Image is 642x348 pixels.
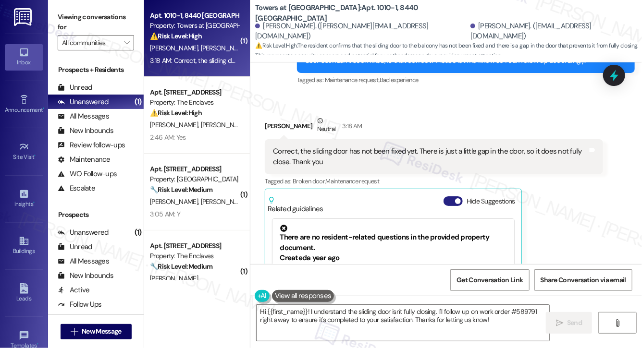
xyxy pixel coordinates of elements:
[5,186,43,212] a: Insights •
[467,196,515,206] label: Hide Suggestions
[150,56,503,65] div: 3:18 AM: Correct, the sliding door has not been fixed yet. There is just a little gap in the door...
[201,120,252,129] span: [PERSON_NAME]
[58,126,113,136] div: New Inbounds
[255,21,468,42] div: [PERSON_NAME]. ([PERSON_NAME][EMAIL_ADDRESS][DOMAIN_NAME])
[58,183,95,193] div: Escalate
[150,11,239,21] div: Apt. 1010-1, 8440 [GEOGRAPHIC_DATA]
[5,44,43,70] a: Inbox
[268,196,323,214] div: Related guidelines
[273,146,587,167] div: Correct, the sliding door has not been fixed yet. There is just a little gap in the door, so it d...
[58,10,134,35] label: Viewing conversations for
[58,169,117,179] div: WO Follow-ups
[150,197,201,206] span: [PERSON_NAME]
[14,8,34,26] img: ResiDesk Logo
[150,87,239,97] div: Apt. [STREET_ADDRESS]
[58,155,111,165] div: Maintenance
[5,139,43,165] a: Site Visit •
[150,241,239,251] div: Apt. [STREET_ADDRESS]
[35,152,36,159] span: •
[457,275,523,285] span: Get Conversation Link
[58,242,92,252] div: Unread
[150,120,201,129] span: [PERSON_NAME]
[62,35,119,50] input: All communities
[325,76,380,84] span: Maintenance request ,
[556,319,563,327] i: 
[201,44,249,52] span: [PERSON_NAME]
[340,121,362,131] div: 3:18 AM
[265,116,603,139] div: [PERSON_NAME]
[58,256,109,266] div: All Messages
[541,275,626,285] span: Share Conversation via email
[132,95,144,109] div: (1)
[150,210,180,218] div: 3:05 AM: Y
[150,44,201,52] span: [PERSON_NAME]
[150,164,239,174] div: Apt. [STREET_ADDRESS]
[614,319,621,327] i: 
[48,65,144,75] div: Prospects + Residents
[71,328,78,336] i: 
[255,41,642,61] span: : The resident confirms that the sliding door to the balcony has not been fixed and there is a ga...
[546,312,593,334] button: Send
[567,318,582,328] span: Send
[150,185,212,194] strong: 🔧 Risk Level: Medium
[43,105,44,112] span: •
[58,228,109,238] div: Unanswered
[315,116,337,136] div: Neutral
[534,269,632,291] button: Share Conversation via email
[265,174,603,188] div: Tagged as:
[150,108,202,117] strong: ⚠️ Risk Level: High
[150,97,239,108] div: Property: The Enclaves
[58,285,90,295] div: Active
[150,21,239,31] div: Property: Towers at [GEOGRAPHIC_DATA]
[132,225,144,240] div: (1)
[297,73,635,87] div: Tagged as:
[293,177,325,185] span: Broken door ,
[150,32,202,40] strong: ⚠️ Risk Level: High
[48,210,144,220] div: Prospects
[280,253,506,263] div: Created a year ago
[58,271,113,281] div: New Inbounds
[5,233,43,259] a: Buildings
[255,42,296,49] strong: ⚠️ Risk Level: High
[150,174,239,184] div: Property: [GEOGRAPHIC_DATA]
[58,111,109,121] div: All Messages
[33,199,35,206] span: •
[58,300,102,310] div: Follow Ups
[82,326,121,336] span: New Message
[201,197,249,206] span: [PERSON_NAME]
[150,133,186,142] div: 2:46 AM: Yes
[470,21,635,42] div: [PERSON_NAME]. ([EMAIL_ADDRESS][DOMAIN_NAME])
[255,3,447,24] b: Towers at [GEOGRAPHIC_DATA]: Apt. 1010-1, 8440 [GEOGRAPHIC_DATA]
[325,177,379,185] span: Maintenance request
[124,39,129,47] i: 
[5,280,43,306] a: Leads
[150,274,198,283] span: [PERSON_NAME]
[380,76,419,84] span: Bad experience
[61,324,132,339] button: New Message
[280,225,506,253] div: There are no resident-related questions in the provided property document.
[450,269,529,291] button: Get Conversation Link
[58,97,109,107] div: Unanswered
[58,140,125,150] div: Review follow-ups
[58,83,92,93] div: Unread
[150,251,239,261] div: Property: The Enclaves
[150,262,212,271] strong: 🔧 Risk Level: Medium
[37,341,38,348] span: •
[257,305,549,341] textarea: Hi {{first_name}}! I understand the sliding door isn't fully closing. I'll follow up on work orde...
